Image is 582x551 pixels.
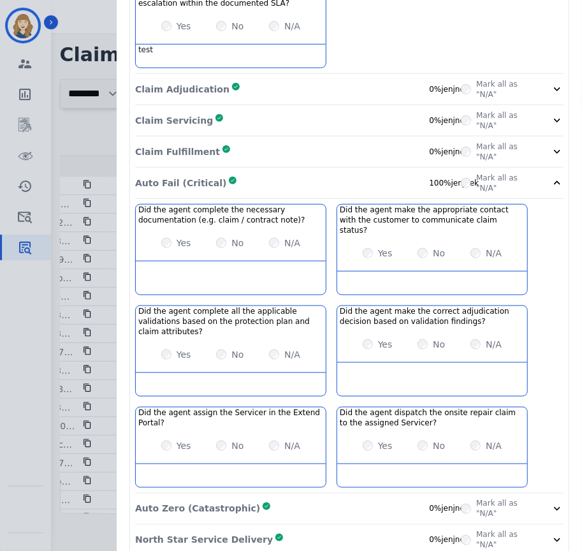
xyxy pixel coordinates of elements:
[429,178,461,188] div: 100% jenjnek
[136,45,326,68] div: test
[340,205,525,235] h3: Did the agent make the appropriate contact with the customer to communicate claim status?
[231,237,244,249] label: No
[231,348,244,361] label: No
[284,439,300,452] label: N/A
[476,79,535,99] label: Mark all as "N/A"
[135,534,273,547] p: North Star Service Delivery
[135,114,213,127] p: Claim Servicing
[135,177,226,189] p: Auto Fail (Critical)
[378,247,393,260] label: Yes
[433,338,445,351] label: No
[135,145,220,158] p: Claim Fulfillment
[284,20,300,33] label: N/A
[284,348,300,361] label: N/A
[476,530,535,550] label: Mark all as "N/A"
[476,499,535,519] label: Mark all as "N/A"
[486,247,502,260] label: N/A
[231,439,244,452] label: No
[340,408,525,428] h3: Did the agent dispatch the onsite repair claim to the assigned Servicer?
[433,247,445,260] label: No
[231,20,244,33] label: No
[476,110,535,131] label: Mark all as "N/A"
[429,115,461,126] div: 0% jenjnek
[138,408,323,428] h3: Did the agent assign the Servicer in the Extend Portal?
[378,338,393,351] label: Yes
[476,173,535,193] label: Mark all as "N/A"
[429,504,461,514] div: 0% jenjnek
[177,20,191,33] label: Yes
[429,84,461,94] div: 0% jenjnek
[433,439,445,452] label: No
[135,83,229,96] p: Claim Adjudication
[486,338,502,351] label: N/A
[138,306,323,337] h3: Did the agent complete all the applicable validations based on the protection plan and claim attr...
[284,237,300,249] label: N/A
[378,439,393,452] label: Yes
[177,439,191,452] label: Yes
[138,205,323,225] h3: Did the agent complete the necessary documentation (e.g. claim / contract note)?
[135,503,260,515] p: Auto Zero (Catastrophic)
[340,306,525,327] h3: Did the agent make the correct adjudication decision based on validation findings?
[429,147,461,157] div: 0% jenjnek
[429,535,461,545] div: 0% jenjnek
[177,237,191,249] label: Yes
[486,439,502,452] label: N/A
[177,348,191,361] label: Yes
[476,142,535,162] label: Mark all as "N/A"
